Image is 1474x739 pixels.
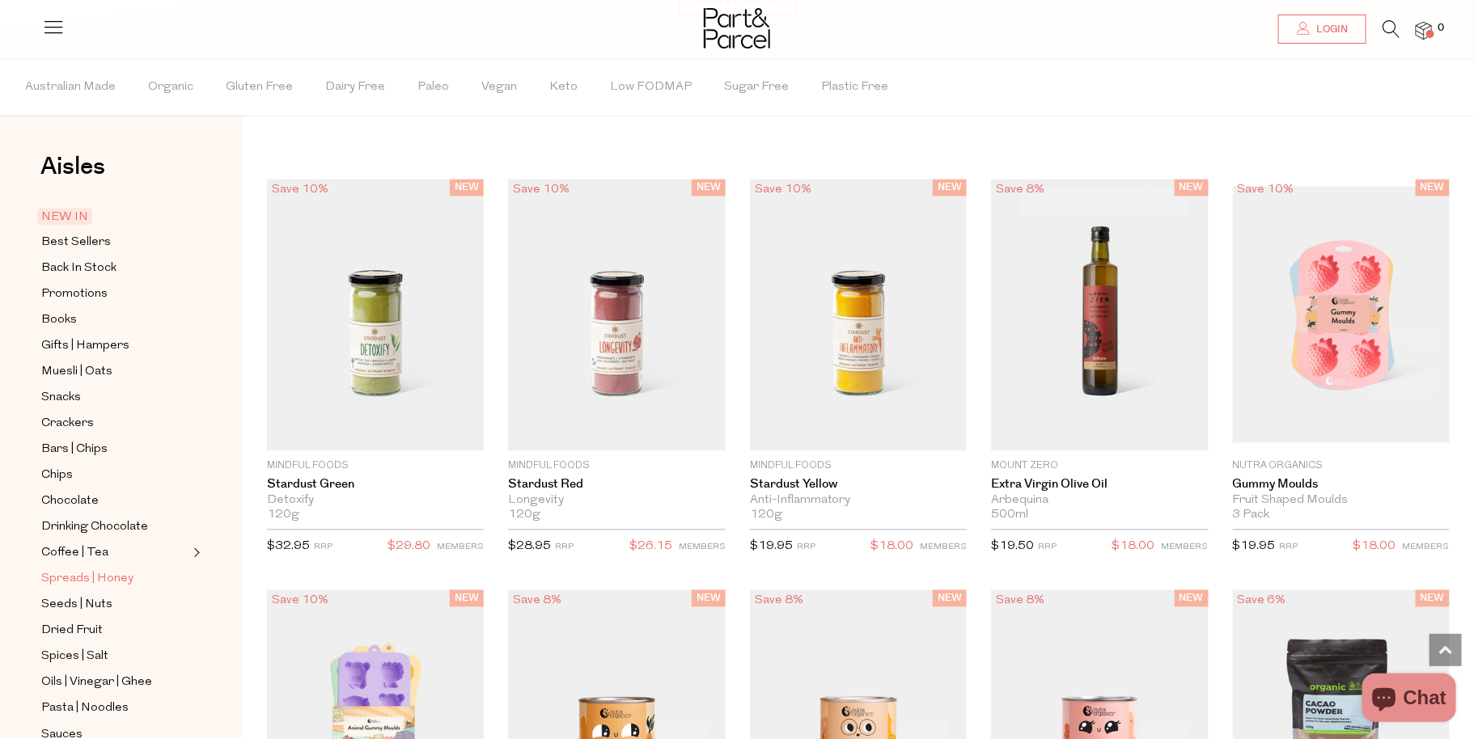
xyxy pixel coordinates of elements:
span: Back In Stock [41,260,116,279]
span: Promotions [41,285,108,305]
a: Pasta | Noodles [41,699,188,719]
small: RRP [797,543,815,552]
a: Best Sellers [41,233,188,253]
a: Stardust Green [267,478,484,492]
span: Gluten Free [226,59,293,116]
a: Bars | Chips [41,440,188,460]
span: NEW [450,179,484,196]
a: Stardust Red [508,478,725,492]
span: Coffee | Tea [41,544,108,564]
span: Keto [549,59,578,116]
span: $32.95 [267,541,310,553]
span: Best Sellers [41,234,111,253]
span: Plastic Free [821,59,888,116]
div: Longevity [508,494,725,509]
img: Gummy Moulds [1233,187,1450,443]
span: 500ml [991,509,1028,523]
span: Bars | Chips [41,441,108,460]
img: Stardust Green [267,179,484,450]
div: Fruit Shaped Moulds [1233,494,1450,509]
span: Oils | Vinegar | Ghee [41,674,152,693]
span: NEW [450,590,484,607]
div: Anti-Inflammatory [750,494,967,509]
a: NEW IN [41,208,188,227]
a: Extra Virgin Olive Oil [991,478,1208,492]
span: Dairy Free [325,59,385,116]
div: Save 8% [508,590,566,612]
span: 0 [1434,21,1448,36]
span: Drinking Chocolate [41,518,148,538]
p: Mount Zero [991,459,1208,474]
span: $19.95 [1233,541,1276,553]
span: Paleo [417,59,449,116]
small: MEMBERS [920,543,967,552]
span: $28.95 [508,541,551,553]
span: $19.95 [750,541,793,553]
div: Save 10% [1233,179,1299,201]
a: Aisles [40,155,105,196]
span: NEW [692,590,726,607]
p: Nutra Organics [1233,459,1450,474]
a: Gifts | Hampers [41,336,188,357]
span: NEW [1175,590,1209,607]
span: NEW [933,590,967,607]
span: Muesli | Oats [41,363,112,382]
a: Spreads | Honey [41,569,188,589]
span: $19.50 [991,541,1034,553]
span: Seeds | Nuts [41,596,112,615]
img: Stardust Yellow [750,179,967,450]
button: Expand/Collapse Coffee | Tea [189,543,201,563]
div: Detoxify [267,494,484,509]
span: NEW IN [37,209,92,226]
span: 120g [750,509,782,523]
span: Books [41,311,77,331]
p: Mindful Foods [750,459,967,474]
span: Gifts | Hampers [41,337,129,357]
span: NEW [692,179,726,196]
div: Save 10% [508,179,574,201]
a: Back In Stock [41,259,188,279]
span: Chocolate [41,492,99,512]
span: Spreads | Honey [41,570,133,589]
div: Save 8% [991,179,1049,201]
a: Dried Fruit [41,621,188,641]
div: Save 10% [267,179,333,201]
small: RRP [1038,543,1057,552]
a: Coffee | Tea [41,543,188,564]
a: Oils | Vinegar | Ghee [41,673,188,693]
span: Pasta | Noodles [41,699,129,719]
p: Mindful Foods [267,459,484,474]
img: Part&Parcel [704,8,770,49]
small: RRP [314,543,332,552]
span: Sugar Free [724,59,789,116]
div: Save 6% [1233,590,1291,612]
span: NEW [1416,590,1450,607]
a: Login [1278,15,1366,44]
a: Drinking Chocolate [41,517,188,538]
span: 120g [267,509,299,523]
a: Chips [41,466,188,486]
span: Dried Fruit [41,622,103,641]
div: Arbequina [991,494,1208,509]
a: Crackers [41,414,188,434]
span: $18.00 [1112,537,1155,558]
span: 120g [508,509,540,523]
div: Save 10% [267,590,333,612]
span: NEW [933,179,967,196]
span: Crackers [41,415,94,434]
small: RRP [1280,543,1298,552]
span: $26.15 [629,537,672,558]
small: MEMBERS [1162,543,1209,552]
span: Login [1312,23,1348,36]
span: Vegan [481,59,517,116]
a: Seeds | Nuts [41,595,188,615]
a: Chocolate [41,492,188,512]
span: NEW [1416,179,1450,196]
span: Snacks [41,389,81,408]
span: $18.00 [870,537,913,558]
img: Stardust Red [508,179,725,450]
small: RRP [555,543,574,552]
img: Extra Virgin Olive Oil [991,179,1208,450]
span: $18.00 [1353,537,1396,558]
span: Chips [41,467,73,486]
